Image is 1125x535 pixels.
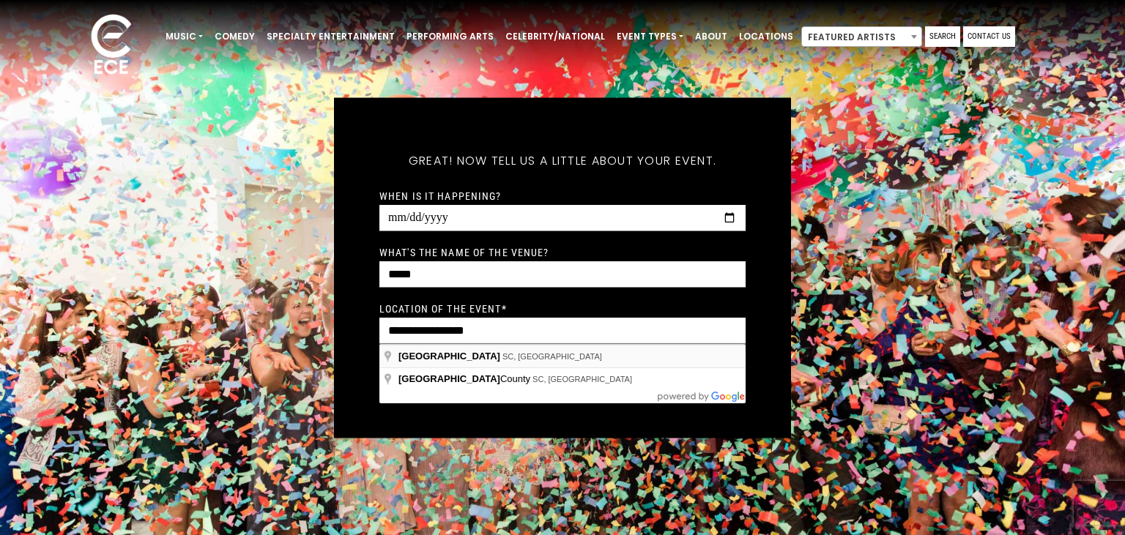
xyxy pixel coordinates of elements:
[379,245,549,258] label: What's the name of the venue?
[532,375,632,384] span: SC, [GEOGRAPHIC_DATA]
[379,189,502,202] label: When is it happening?
[379,134,746,187] h5: Great! Now tell us a little about your event.
[401,24,500,49] a: Performing Arts
[502,352,602,361] span: SC, [GEOGRAPHIC_DATA]
[398,373,532,384] span: County
[261,24,401,49] a: Specialty Entertainment
[398,373,500,384] span: [GEOGRAPHIC_DATA]
[611,24,689,49] a: Event Types
[925,26,960,47] a: Search
[379,302,507,315] label: Location of the event
[963,26,1015,47] a: Contact Us
[500,24,611,49] a: Celebrity/National
[160,24,209,49] a: Music
[802,27,921,48] span: Featured Artists
[209,24,261,49] a: Comedy
[75,10,148,81] img: ece_new_logo_whitev2-1.png
[398,351,500,362] span: [GEOGRAPHIC_DATA]
[733,24,799,49] a: Locations
[801,26,922,47] span: Featured Artists
[689,24,733,49] a: About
